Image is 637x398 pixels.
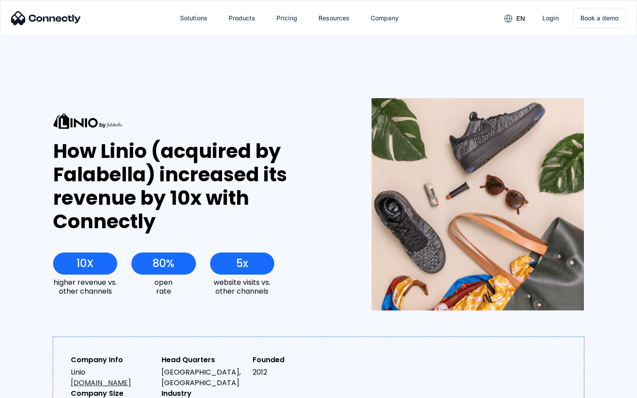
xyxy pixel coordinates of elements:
a: Book a demo [573,8,626,28]
div: Resources [318,12,349,24]
div: 10X [77,257,94,270]
div: 5x [236,257,248,270]
div: How Linio (acquired by Falabella) increased its revenue by 10x with Connectly [53,140,339,233]
a: Pricing [269,8,304,29]
div: Head Quarters [161,355,245,365]
div: en [516,12,525,25]
div: 80% [153,257,174,270]
div: [GEOGRAPHIC_DATA], [GEOGRAPHIC_DATA] [161,367,245,388]
div: higher revenue vs. other channels [53,278,117,295]
a: Login [535,8,566,29]
div: 2012 [253,367,336,378]
div: Company Info [71,355,154,365]
div: Linio [71,367,154,388]
img: Connectly Logo [11,11,81,25]
aside: Language selected: English [9,383,53,395]
div: Pricing [276,12,297,24]
div: Company [371,12,399,24]
a: [DOMAIN_NAME] [71,378,131,388]
ul: Language list [18,383,53,395]
div: Solutions [180,12,207,24]
div: open rate [131,278,196,295]
div: Products [229,12,255,24]
div: Founded [253,355,336,365]
div: website visits vs. other channels [210,278,274,295]
div: Login [542,12,559,24]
